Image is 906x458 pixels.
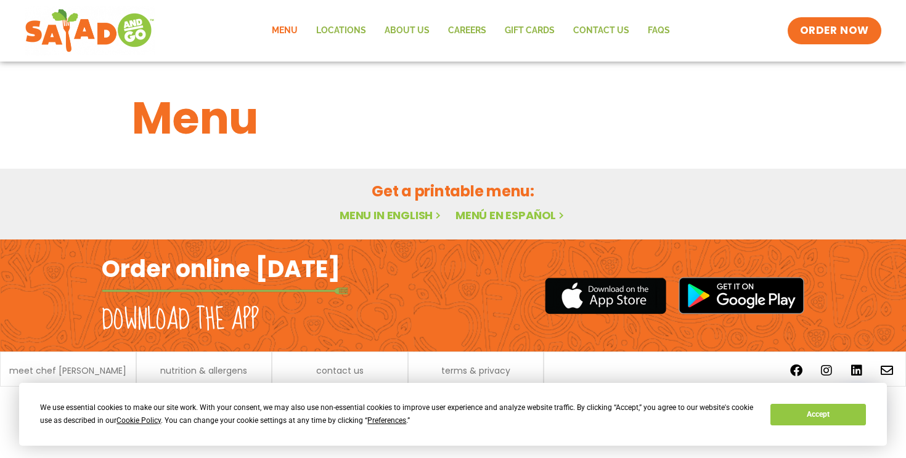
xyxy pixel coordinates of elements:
[316,366,364,375] a: contact us
[800,23,869,38] span: ORDER NOW
[439,17,496,45] a: Careers
[25,6,155,55] img: new-SAG-logo-768×292
[340,207,443,223] a: Menu in English
[263,17,679,45] nav: Menu
[564,17,639,45] a: Contact Us
[455,207,566,223] a: Menú en español
[9,366,126,375] a: meet chef [PERSON_NAME]
[102,303,259,337] h2: Download the app
[19,383,887,446] div: Cookie Consent Prompt
[441,366,510,375] a: terms & privacy
[132,85,774,151] h1: Menu
[116,416,161,425] span: Cookie Policy
[545,276,666,316] img: appstore
[307,17,375,45] a: Locations
[679,277,804,314] img: google_play
[375,17,439,45] a: About Us
[770,404,865,425] button: Accept
[40,401,756,427] div: We use essential cookies to make our site work. With your consent, we may also use non-essential ...
[102,254,340,284] h2: Order online [DATE]
[263,17,307,45] a: Menu
[496,17,564,45] a: GIFT CARDS
[788,17,881,44] a: ORDER NOW
[367,416,406,425] span: Preferences
[102,287,348,294] img: fork
[160,366,247,375] a: nutrition & allergens
[132,180,774,202] h2: Get a printable menu:
[639,17,679,45] a: FAQs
